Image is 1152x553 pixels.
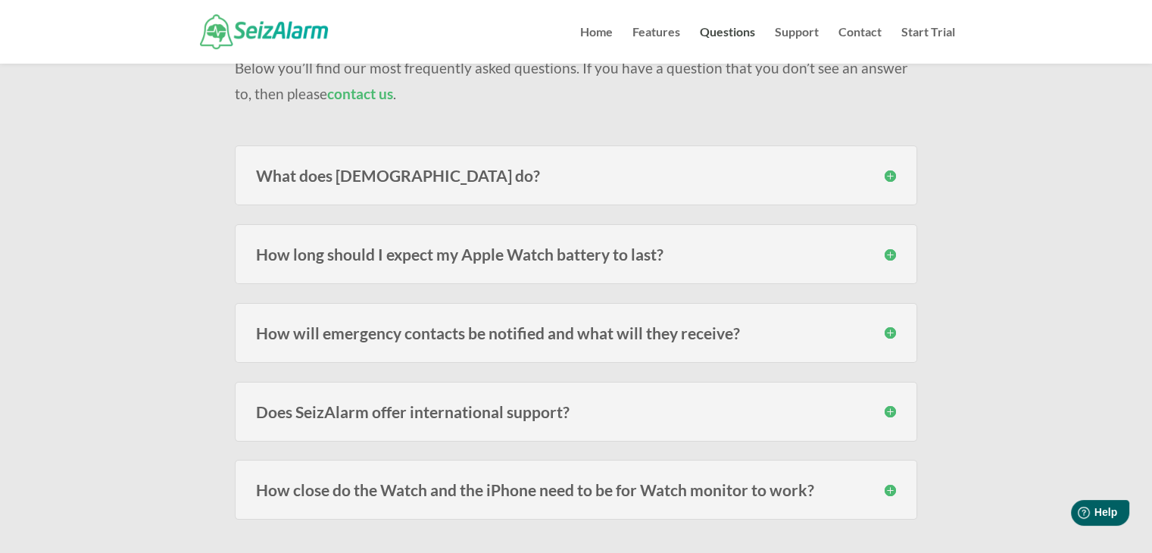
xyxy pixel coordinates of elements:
a: Home [580,27,613,64]
a: Features [632,27,680,64]
h3: How will emergency contacts be notified and what will they receive? [256,325,896,341]
a: Support [775,27,819,64]
img: SeizAlarm [200,14,328,48]
a: Contact [838,27,882,64]
h3: How close do the Watch and the iPhone need to be for Watch monitor to work? [256,482,896,498]
a: Questions [700,27,755,64]
a: contact us [327,85,393,102]
p: Below you’ll find our most frequently asked questions. If you have a question that you don’t see ... [235,55,917,107]
a: Start Trial [901,27,955,64]
h3: How long should I expect my Apple Watch battery to last? [256,246,896,262]
iframe: Help widget launcher [1017,494,1135,536]
h3: Does SeizAlarm offer international support? [256,404,896,420]
h3: What does [DEMOGRAPHIC_DATA] do? [256,167,896,183]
